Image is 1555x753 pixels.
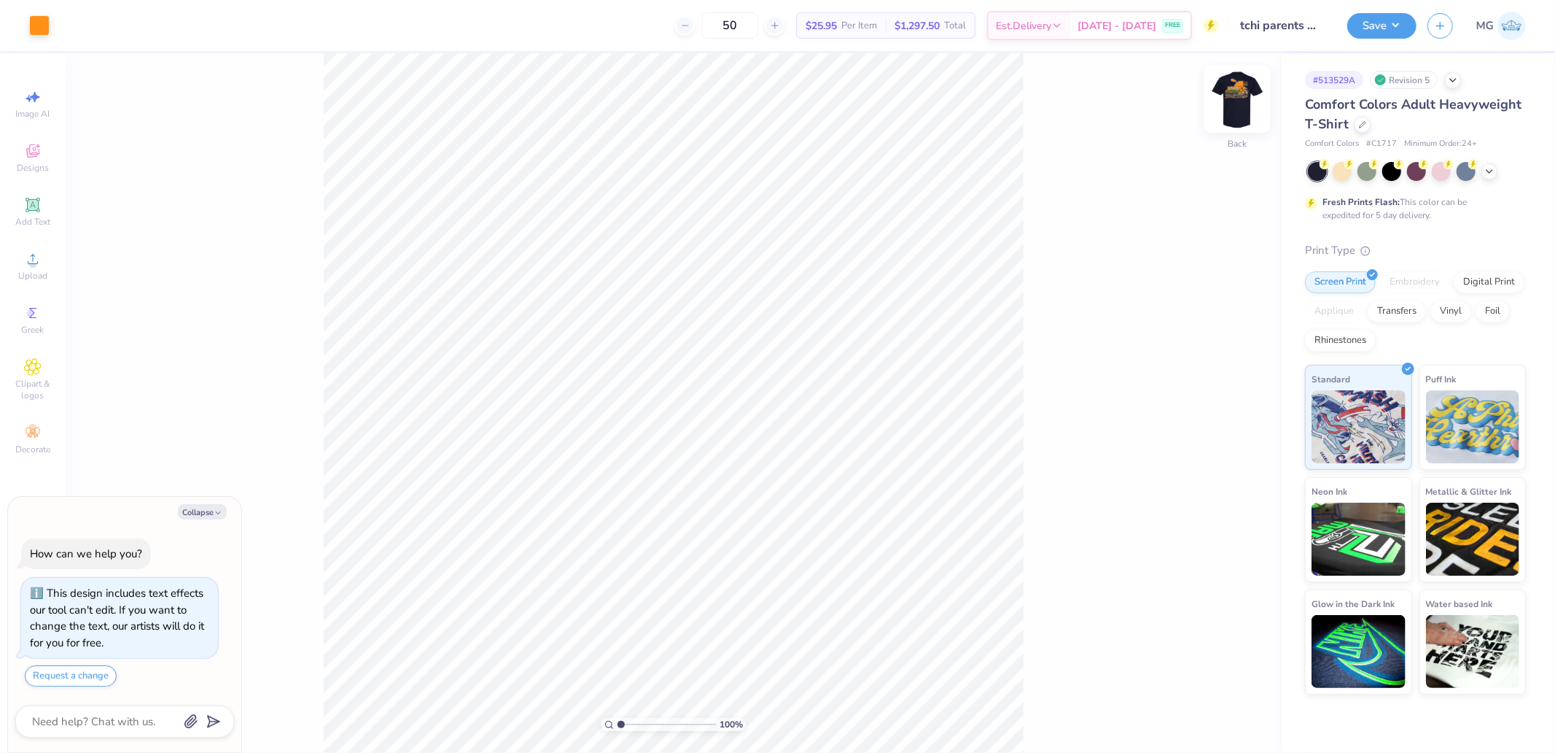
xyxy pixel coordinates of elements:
div: # 513529A [1305,71,1363,89]
span: Standard [1312,371,1350,387]
span: FREE [1165,20,1180,31]
img: Water based Ink [1426,615,1520,688]
span: Total [944,18,966,34]
div: This design includes text effects our tool can't edit. If you want to change the text, our artist... [30,586,204,650]
div: Rhinestones [1305,330,1376,352]
div: Screen Print [1305,271,1376,293]
span: Comfort Colors Adult Heavyweight T-Shirt [1305,96,1521,133]
a: MG [1476,12,1526,40]
span: Metallic & Glitter Ink [1426,484,1512,499]
strong: Fresh Prints Flash: [1322,196,1400,208]
span: Per Item [841,18,877,34]
img: Puff Ink [1426,390,1520,463]
span: MG [1476,18,1494,34]
span: # C1717 [1366,138,1397,150]
span: Decorate [15,444,50,455]
button: Save [1347,13,1416,39]
span: [DATE] - [DATE] [1077,18,1156,34]
div: Embroidery [1380,271,1449,293]
span: Minimum Order: 24 + [1404,138,1477,150]
span: $1,297.50 [895,18,940,34]
button: Request a change [25,665,117,687]
div: This color can be expedited for 5 day delivery. [1322,196,1502,222]
span: Add Text [15,216,50,228]
span: Image AI [16,108,50,120]
span: Greek [22,324,44,336]
img: Michael Galon [1497,12,1526,40]
input: Untitled Design [1229,11,1336,40]
div: Applique [1305,301,1363,323]
div: Transfers [1368,301,1426,323]
span: Clipart & logos [7,378,58,401]
input: – – [701,12,758,39]
div: Digital Print [1454,271,1524,293]
span: Glow in the Dark Ink [1312,596,1395,611]
div: Print Type [1305,242,1526,259]
div: Vinyl [1430,301,1471,323]
span: Water based Ink [1426,596,1493,611]
span: Puff Ink [1426,371,1457,387]
img: Standard [1312,390,1406,463]
button: Collapse [178,504,227,520]
div: Back [1228,138,1247,151]
span: Comfort Colors [1305,138,1359,150]
span: 100 % [720,718,743,731]
div: How can we help you? [30,547,142,561]
img: Glow in the Dark Ink [1312,615,1406,688]
div: Revision 5 [1371,71,1438,89]
img: Neon Ink [1312,503,1406,576]
span: Upload [18,270,47,282]
span: Neon Ink [1312,484,1347,499]
span: Designs [17,162,49,174]
span: Est. Delivery [996,18,1051,34]
div: Foil [1476,301,1510,323]
img: Back [1208,70,1266,128]
img: Metallic & Glitter Ink [1426,503,1520,576]
span: $25.95 [806,18,837,34]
